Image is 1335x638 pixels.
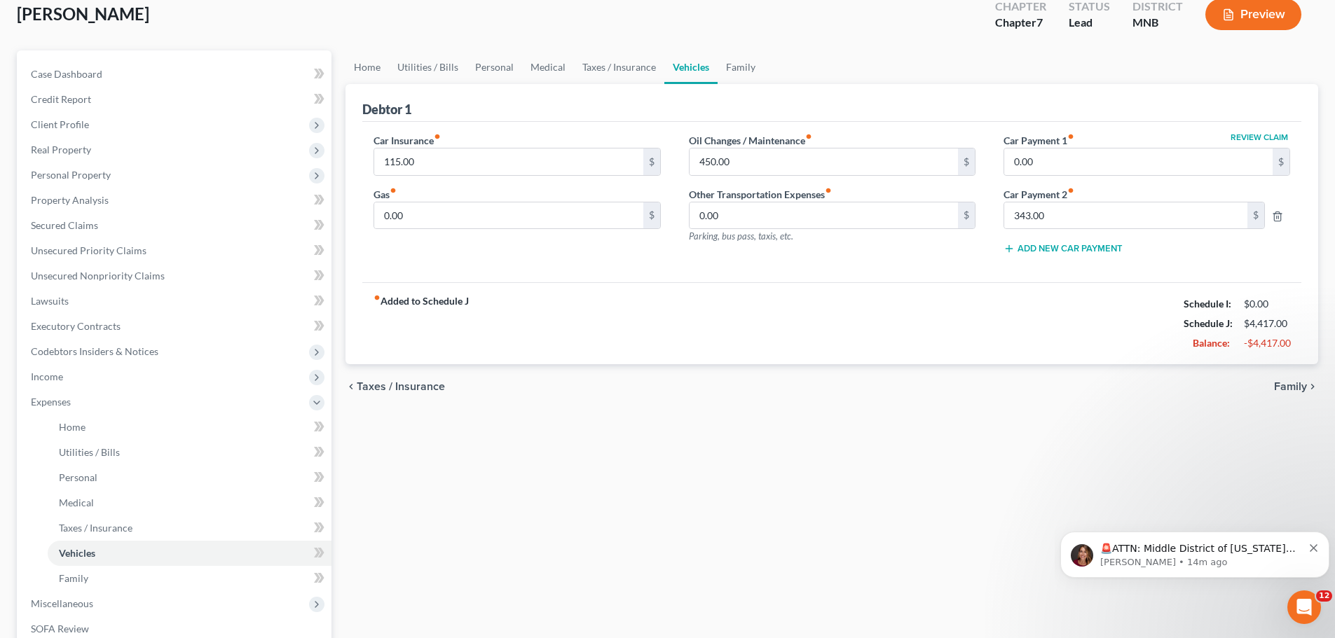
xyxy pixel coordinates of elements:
[31,320,121,332] span: Executory Contracts
[689,133,812,148] label: Oil Changes / Maintenance
[574,50,664,84] a: Taxes / Insurance
[31,623,89,634] span: SOFA Review
[20,213,331,238] a: Secured Claims
[357,381,445,392] span: Taxes / Insurance
[1307,381,1318,392] i: chevron_right
[48,515,331,541] a: Taxes / Insurance
[20,314,331,339] a: Executory Contracts
[825,187,832,194] i: fiber_manual_record
[48,541,331,566] a: Vehicles
[362,101,411,118] div: Debtor 1
[1193,337,1230,349] strong: Balance:
[1004,133,1074,148] label: Car Payment 1
[17,4,149,24] span: [PERSON_NAME]
[958,202,975,229] div: $
[1184,317,1233,329] strong: Schedule J:
[664,50,718,84] a: Vehicles
[1273,148,1289,175] div: $
[389,50,467,84] a: Utilities / Bills
[374,148,643,175] input: --
[31,219,98,231] span: Secured Claims
[1316,590,1332,602] span: 12
[48,566,331,591] a: Family
[374,202,643,229] input: --
[31,597,93,609] span: Miscellaneous
[718,50,764,84] a: Family
[1069,15,1110,31] div: Lead
[59,471,97,483] span: Personal
[345,50,389,84] a: Home
[20,87,331,112] a: Credit Report
[390,187,397,194] i: fiber_manual_record
[958,148,975,175] div: $
[1274,381,1318,392] button: Family chevron_right
[48,465,331,490] a: Personal
[59,572,88,584] span: Family
[31,118,89,130] span: Client Profile
[1274,381,1307,392] span: Family
[31,169,111,181] span: Personal Property
[643,202,660,229] div: $
[31,370,63,382] span: Income
[20,62,331,87] a: Case Dashboard
[31,270,165,282] span: Unsecured Nonpriority Claims
[59,446,120,458] span: Utilities / Bills
[1244,317,1290,331] div: $4,417.00
[31,68,102,80] span: Case Dashboard
[1004,243,1123,254] button: Add New Car Payment
[1004,148,1273,175] input: --
[374,294,381,301] i: fiber_manual_record
[434,133,441,140] i: fiber_manual_record
[345,381,357,392] i: chevron_left
[1067,187,1074,194] i: fiber_manual_record
[31,295,69,307] span: Lawsuits
[689,187,832,202] label: Other Transportation Expenses
[1004,202,1247,229] input: --
[20,188,331,213] a: Property Analysis
[59,547,95,559] span: Vehicles
[59,497,94,508] span: Medical
[31,144,91,155] span: Real Property
[1247,202,1264,229] div: $
[31,345,158,357] span: Codebtors Insiders & Notices
[1132,15,1183,31] div: MNB
[374,133,441,148] label: Car Insurance
[59,421,85,433] span: Home
[997,187,1297,202] label: Car Payment 2
[31,396,71,408] span: Expenses
[1184,298,1231,310] strong: Schedule I:
[690,202,958,229] input: --
[374,187,397,202] label: Gas
[689,230,793,242] span: Parking, bus pass, taxis, etc.
[1067,133,1074,140] i: fiber_manual_record
[20,263,331,289] a: Unsecured Nonpriority Claims
[1036,15,1043,29] span: 7
[1244,336,1290,350] div: -$4,417.00
[374,294,469,353] strong: Added to Schedule J
[467,50,522,84] a: Personal
[48,490,331,515] a: Medical
[1244,297,1290,311] div: $0.00
[31,244,146,256] span: Unsecured Priority Claims
[59,522,132,534] span: Taxes / Insurance
[643,148,660,175] div: $
[48,415,331,440] a: Home
[805,133,812,140] i: fiber_manual_record
[1228,133,1290,141] button: Review Claim
[1287,590,1321,624] iframe: Intercom live chat
[995,15,1046,31] div: Chapter
[1055,502,1335,600] iframe: Intercom notifications message
[522,50,574,84] a: Medical
[31,194,109,206] span: Property Analysis
[690,148,958,175] input: --
[48,440,331,465] a: Utilities / Bills
[345,381,445,392] button: chevron_left Taxes / Insurance
[20,238,331,263] a: Unsecured Priority Claims
[20,289,331,314] a: Lawsuits
[31,93,91,105] span: Credit Report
